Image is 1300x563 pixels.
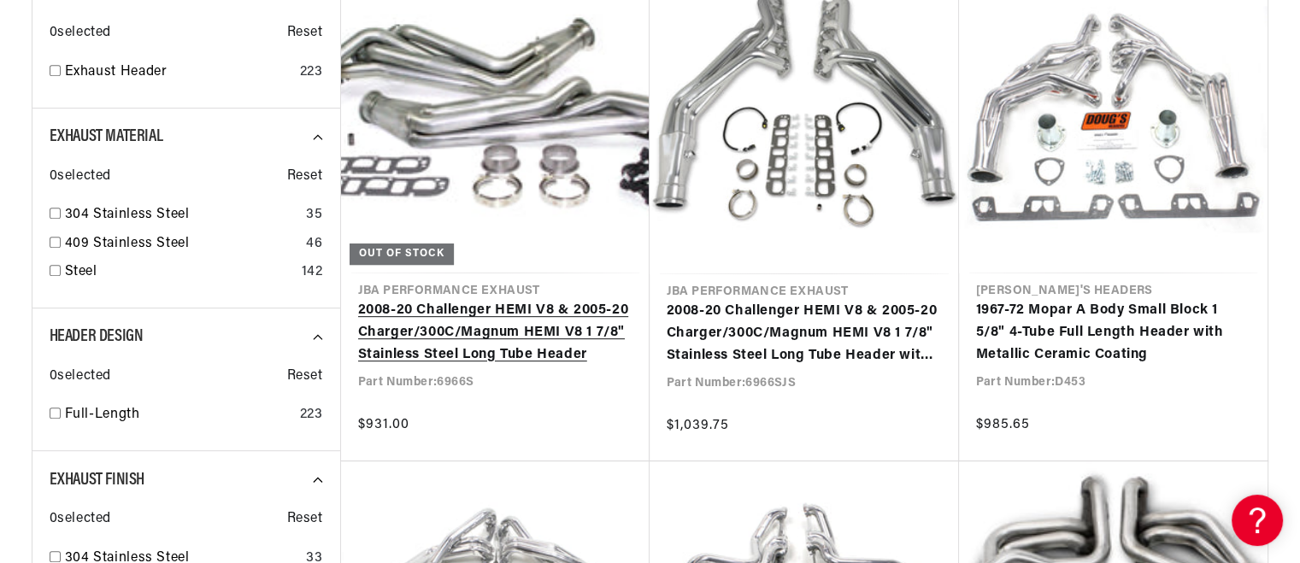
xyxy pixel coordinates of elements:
[50,328,144,345] span: Header Design
[306,204,322,226] div: 35
[300,62,323,84] div: 223
[50,128,163,145] span: Exhaust Material
[50,166,111,188] span: 0 selected
[65,233,300,255] a: 409 Stainless Steel
[65,404,293,426] a: Full-Length
[287,508,323,531] span: Reset
[667,301,942,367] a: 2008-20 Challenger HEMI V8 & 2005-20 Charger/300C/Magnum HEMI V8 1 7/8" Stainless Steel Long Tube...
[287,366,323,388] span: Reset
[302,261,323,284] div: 142
[65,261,295,284] a: Steel
[65,204,300,226] a: 304 Stainless Steel
[65,62,293,84] a: Exhaust Header
[976,300,1250,366] a: 1967-72 Mopar A Body Small Block 1 5/8" 4-Tube Full Length Header with Metallic Ceramic Coating
[50,508,111,531] span: 0 selected
[287,22,323,44] span: Reset
[306,233,322,255] div: 46
[358,300,632,366] a: 2008-20 Challenger HEMI V8 & 2005-20 Charger/300C/Magnum HEMI V8 1 7/8" Stainless Steel Long Tube...
[300,404,323,426] div: 223
[50,472,144,489] span: Exhaust Finish
[287,166,323,188] span: Reset
[50,22,111,44] span: 0 selected
[50,366,111,388] span: 0 selected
